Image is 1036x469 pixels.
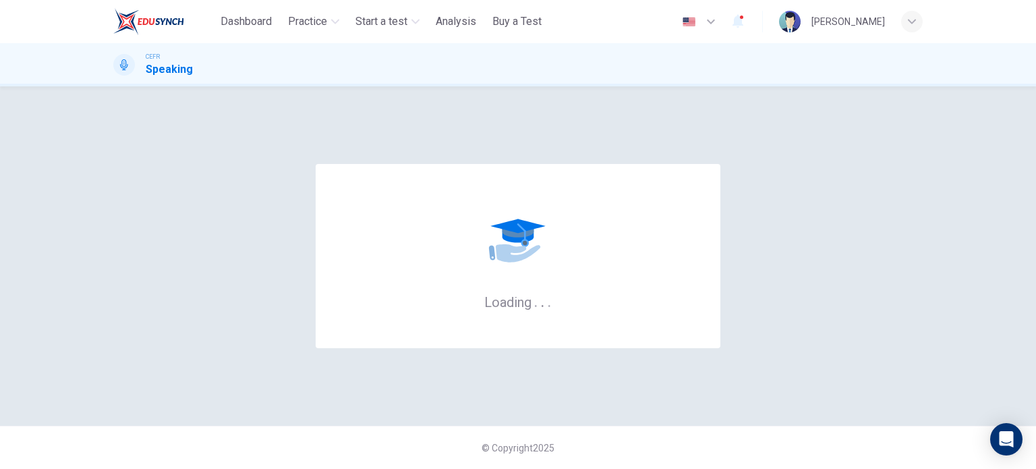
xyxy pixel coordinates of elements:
[355,13,407,30] span: Start a test
[811,13,885,30] div: [PERSON_NAME]
[283,9,345,34] button: Practice
[113,8,215,35] a: ELTC logo
[288,13,327,30] span: Practice
[221,13,272,30] span: Dashboard
[215,9,277,34] button: Dashboard
[534,289,538,312] h6: .
[487,9,547,34] button: Buy a Test
[681,17,697,27] img: en
[482,443,554,453] span: © Copyright 2025
[547,289,552,312] h6: .
[350,9,425,34] button: Start a test
[540,289,545,312] h6: .
[779,11,801,32] img: Profile picture
[430,9,482,34] button: Analysis
[492,13,542,30] span: Buy a Test
[146,61,193,78] h1: Speaking
[146,52,160,61] span: CEFR
[436,13,476,30] span: Analysis
[990,423,1023,456] div: Open Intercom Messenger
[113,8,184,35] img: ELTC logo
[484,293,552,310] h6: Loading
